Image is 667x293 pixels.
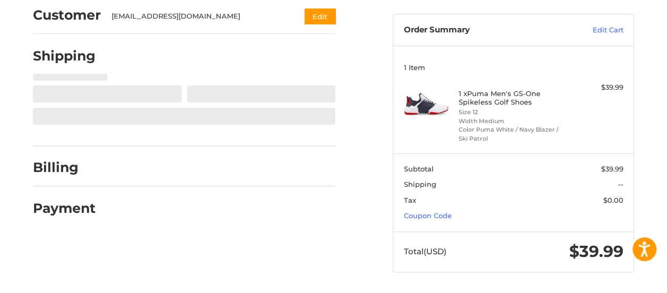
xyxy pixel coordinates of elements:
div: $39.99 [568,82,623,93]
h2: Payment [33,200,96,217]
span: $39.99 [569,242,623,261]
span: Subtotal [404,165,434,173]
h3: Order Summary [404,25,553,36]
li: Width Medium [459,117,566,126]
li: Size 12 [459,108,566,117]
span: Total (USD) [404,246,446,256]
a: Coupon Code [404,211,452,220]
li: Color Puma White / Navy Blazer / Ski Patrol [459,125,566,143]
a: Edit Cart [553,25,623,36]
span: $0.00 [603,196,623,204]
h2: Customer [33,7,101,23]
h2: Shipping [33,48,96,64]
iframe: Google Customer Reviews [579,264,667,293]
span: Tax [404,196,416,204]
h4: 1 x Puma Men's GS-One Spikeless Golf Shoes [459,89,566,107]
span: $39.99 [601,165,623,173]
h3: 1 Item [404,63,623,72]
button: Edit [305,8,335,24]
div: [EMAIL_ADDRESS][DOMAIN_NAME] [112,11,284,22]
h2: Billing [33,159,95,176]
span: -- [618,180,623,188]
span: Shipping [404,180,436,188]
